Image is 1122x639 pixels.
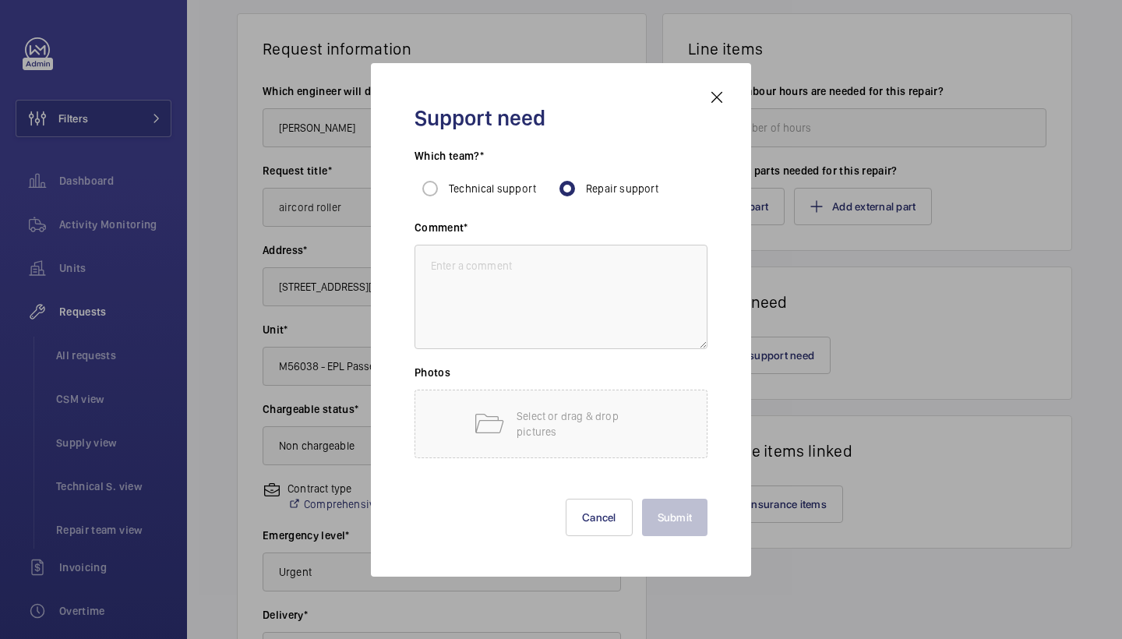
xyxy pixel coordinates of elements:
[415,220,707,245] h3: Comment*
[517,408,649,440] p: Select or drag & drop pictures
[415,148,707,173] h3: Which team?*
[449,182,536,195] span: Technical support
[415,365,707,390] h3: Photos
[586,182,659,195] span: Repair support
[415,104,707,132] h2: Support need
[566,499,633,536] button: Cancel
[642,499,708,536] button: Submit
